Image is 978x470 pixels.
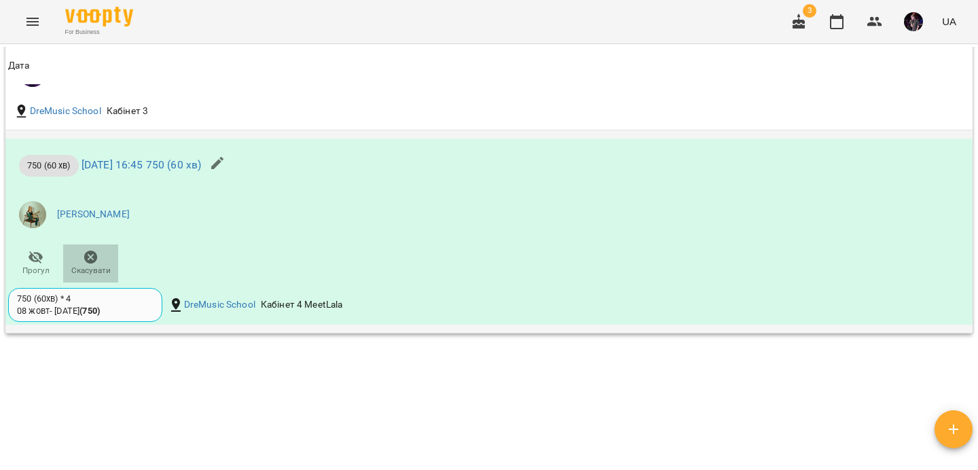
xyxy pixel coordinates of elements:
span: 750 (60 хв) [19,159,79,172]
div: 08 жовт - [DATE] [17,305,100,317]
div: 750 (60хв) * 408 жовт- [DATE](750) [8,288,162,322]
a: [DATE] 16:45 750 (60 хв) [81,158,202,171]
img: 8276bec19c5157bc2c622fc3527ef7c3.png [904,12,923,31]
button: Прогул [8,245,63,283]
img: Voopty Logo [65,7,133,26]
div: Кабінет 4 MeetLala [258,295,346,314]
img: 8bcbaaccf72846abeb86127460cfead2.JPG [19,201,46,228]
div: Кабінет 3 [104,102,151,121]
button: UA [937,9,962,34]
a: DreMusic School [184,298,255,312]
b: ( 750 ) [79,306,100,316]
span: UA [942,14,956,29]
div: Sort [8,58,30,74]
div: 750 (60хв) * 4 [17,293,153,305]
div: Дата [8,58,30,74]
span: 3 [803,4,816,18]
button: Скасувати [63,245,118,283]
span: Скасувати [71,265,111,276]
span: Прогул [22,265,50,276]
span: Дата [8,58,970,74]
button: Menu [16,5,49,38]
a: [PERSON_NAME] [57,208,130,221]
a: DreMusic School [30,105,101,118]
span: For Business [65,28,133,37]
